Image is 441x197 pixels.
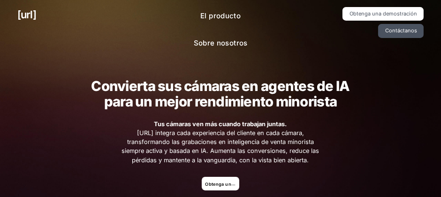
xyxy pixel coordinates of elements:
[194,38,248,47] font: Sobre nosotros
[202,177,240,190] a: Obtenga una demostración
[200,11,241,20] font: El producto
[205,181,266,187] font: Obtenga una demostración
[17,7,36,23] a: [URL]
[122,129,319,164] font: [URL] integra cada experiencia del cliente en cada cámara, transformando las grabaciones en intel...
[342,7,424,21] a: Obtenga una demostración
[186,34,255,53] a: Sobre nosotros
[193,7,248,25] a: El producto
[378,24,424,38] a: Contáctanos
[154,121,287,128] font: Tus cámaras ven más cuando trabajan juntas.
[17,8,36,21] font: [URL]
[91,78,350,110] font: Convierta sus cámaras en agentes de IA para un mejor rendimiento minorista
[350,10,417,17] font: Obtenga una demostración
[385,28,417,34] font: Contáctanos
